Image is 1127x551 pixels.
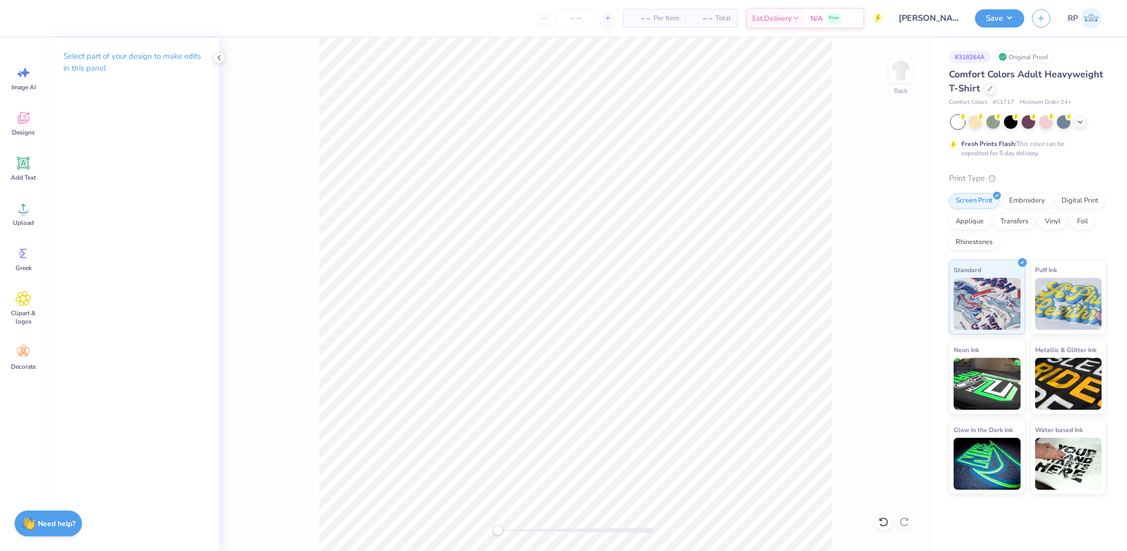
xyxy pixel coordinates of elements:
span: Water based Ink [1035,424,1083,435]
strong: Fresh Prints Flash: [961,140,1016,148]
a: RP [1063,8,1106,29]
strong: Need help? [38,519,75,529]
span: Puff Ink [1035,264,1057,275]
img: Glow in the Dark Ink [954,438,1021,490]
span: RP [1068,12,1078,24]
span: – – [691,13,712,24]
span: Total [715,13,731,24]
div: # 318264A [949,50,990,63]
div: Accessibility label [493,525,503,535]
button: Save [975,9,1024,28]
span: # C1717 [993,98,1014,107]
span: Standard [954,264,981,275]
div: Embroidery [1002,193,1052,209]
input: Untitled Design [891,8,967,29]
div: Transfers [994,214,1035,230]
span: – – [630,13,650,24]
span: Est. Delivery [752,13,792,24]
span: Minimum Order: 24 + [1020,98,1071,107]
div: This color can be expedited for 5 day delivery. [961,139,1089,158]
div: Original Proof [996,50,1054,63]
img: Standard [954,278,1021,330]
img: Puff Ink [1035,278,1102,330]
span: Comfort Colors Adult Heavyweight T-Shirt [949,68,1103,95]
div: Rhinestones [949,235,999,250]
div: Back [894,86,907,96]
div: Vinyl [1038,214,1067,230]
div: Foil [1070,214,1095,230]
img: Metallic & Glitter Ink [1035,358,1102,410]
div: Digital Print [1055,193,1105,209]
div: Print Type [949,172,1106,184]
span: Clipart & logos [6,309,40,326]
span: Greek [16,264,32,272]
img: Back [890,60,911,81]
span: Neon Ink [954,344,979,355]
span: N/A [810,13,823,24]
img: Neon Ink [954,358,1021,410]
span: Per Item [654,13,679,24]
span: Upload [13,219,34,227]
img: Water based Ink [1035,438,1102,490]
span: Free [829,15,839,22]
p: Select part of your design to make edits in this panel [63,50,202,74]
input: – – [555,9,596,28]
span: Designs [12,128,35,137]
span: Glow in the Dark Ink [954,424,1013,435]
div: Applique [949,214,990,230]
div: Screen Print [949,193,999,209]
img: Rose Pineda [1081,8,1102,29]
span: Decorate [11,362,36,371]
span: Add Text [11,173,36,182]
span: Metallic & Glitter Ink [1035,344,1096,355]
span: Image AI [11,83,36,91]
span: Comfort Colors [949,98,987,107]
